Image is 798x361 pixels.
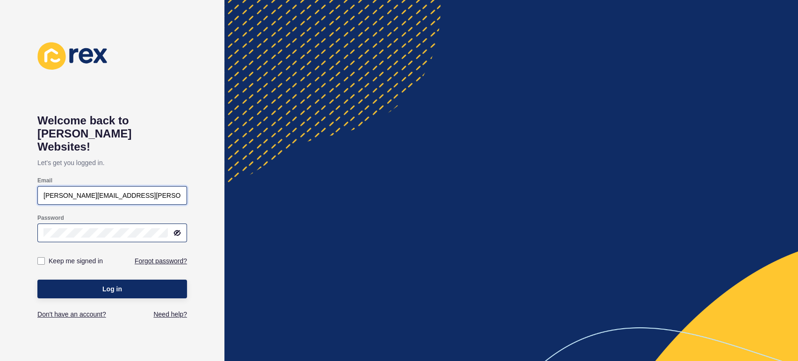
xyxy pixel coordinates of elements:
button: Log in [37,280,187,298]
a: Don't have an account? [37,310,106,319]
a: Forgot password? [135,256,187,266]
label: Password [37,214,64,222]
input: e.g. name@company.com [43,191,181,200]
span: Log in [102,284,122,294]
a: Need help? [153,310,187,319]
p: Let's get you logged in. [37,153,187,172]
h1: Welcome back to [PERSON_NAME] Websites! [37,114,187,153]
label: Email [37,177,52,184]
label: Keep me signed in [49,256,103,266]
